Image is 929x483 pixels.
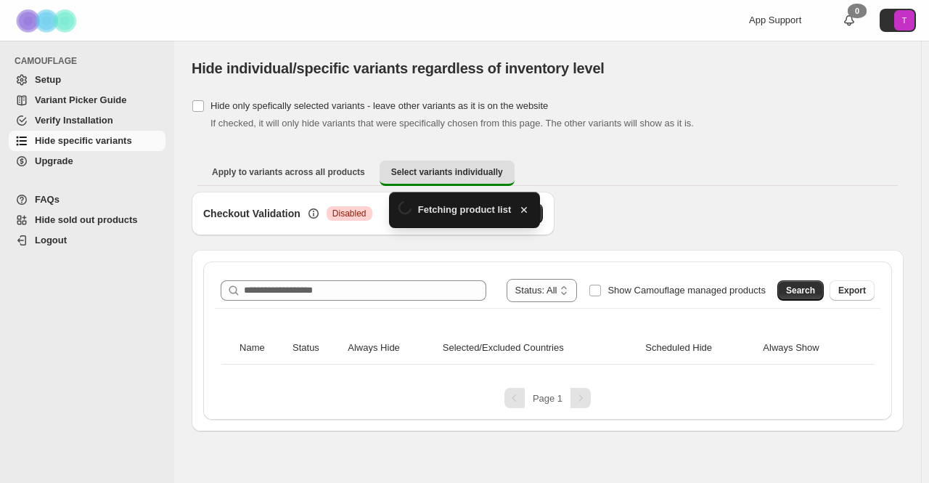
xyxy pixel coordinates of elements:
[332,208,367,219] span: Disabled
[749,15,801,25] span: App Support
[830,280,875,301] button: Export
[838,285,866,296] span: Export
[894,10,914,31] span: Avatar with initials T
[192,192,904,431] div: Select variants individually
[9,131,165,151] a: Hide specific variants
[210,100,548,111] span: Hide only spefically selected variants - leave other variants as it is on the website
[35,235,67,245] span: Logout
[9,210,165,230] a: Hide sold out products
[9,151,165,171] a: Upgrade
[607,285,766,296] span: Show Camouflage managed products
[215,388,880,408] nav: Pagination
[288,332,343,365] th: Status
[777,280,824,301] button: Search
[235,332,288,365] th: Name
[210,118,694,129] span: If checked, it will only hide variants that were specifically chosen from this page. The other va...
[212,166,365,178] span: Apply to variants across all products
[9,90,165,110] a: Variant Picker Guide
[380,161,515,186] button: Select variants individually
[842,13,856,28] a: 0
[533,393,562,404] span: Page 1
[35,115,113,126] span: Verify Installation
[12,1,84,41] img: Camouflage
[35,74,61,85] span: Setup
[641,332,758,365] th: Scheduled Hide
[343,332,438,365] th: Always Hide
[880,9,916,32] button: Avatar with initials T
[35,214,138,225] span: Hide sold out products
[786,285,815,296] span: Search
[35,194,60,205] span: FAQs
[192,60,605,76] span: Hide individual/specific variants regardless of inventory level
[9,190,165,210] a: FAQs
[15,55,167,67] span: CAMOUFLAGE
[758,332,859,365] th: Always Show
[35,155,73,166] span: Upgrade
[9,110,165,131] a: Verify Installation
[848,4,867,18] div: 0
[438,332,641,365] th: Selected/Excluded Countries
[418,203,512,217] span: Fetching product list
[35,135,132,146] span: Hide specific variants
[9,70,165,90] a: Setup
[200,161,377,184] button: Apply to variants across all products
[203,206,300,221] h3: Checkout Validation
[902,16,907,25] text: T
[391,166,503,178] span: Select variants individually
[35,94,126,105] span: Variant Picker Guide
[9,230,165,251] a: Logout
